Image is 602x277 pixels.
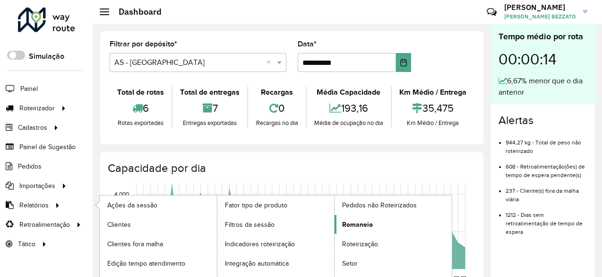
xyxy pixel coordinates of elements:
[504,3,576,12] h3: [PERSON_NAME]
[225,200,287,210] span: Fator tipo de produto
[19,181,55,191] span: Importações
[100,254,217,273] a: Edição tempo atendimento
[335,254,452,273] a: Setor
[18,123,47,133] span: Cadastros
[250,87,303,98] div: Recargas
[217,254,335,273] a: Integração automática
[100,215,217,234] a: Clientes
[394,98,472,118] div: 35,475
[504,12,576,21] span: [PERSON_NAME] BEZZATO
[110,38,177,50] label: Filtrar por depósito
[114,191,129,197] text: 4,000
[175,118,245,128] div: Entregas exportadas
[100,234,217,253] a: Clientes fora malha
[108,161,474,175] h4: Capacidade por dia
[396,53,411,72] button: Choose Date
[107,239,163,249] span: Clientes fora malha
[335,234,452,253] a: Roteirização
[217,215,335,234] a: Filtros da sessão
[112,87,169,98] div: Total de rotas
[309,98,388,118] div: 193,16
[250,118,303,128] div: Recargas no dia
[112,98,169,118] div: 6
[309,87,388,98] div: Média Capacidade
[112,118,169,128] div: Rotas exportadas
[107,200,157,210] span: Ações da sessão
[107,259,185,268] span: Edição tempo atendimento
[175,98,245,118] div: 7
[335,196,452,214] a: Pedidos não Roteirizados
[225,239,295,249] span: Indicadores roteirização
[18,239,35,249] span: Tático
[217,196,335,214] a: Fator tipo de produto
[175,87,245,98] div: Total de entregas
[29,51,64,62] label: Simulação
[18,161,42,171] span: Pedidos
[217,234,335,253] a: Indicadores roteirização
[506,155,587,179] li: 608 - Retroalimentação(ões) de tempo de espera pendente(s)
[506,179,587,204] li: 237 - Cliente(s) fora da malha viária
[335,215,452,234] a: Romaneio
[342,259,358,268] span: Setor
[499,75,587,98] div: 6,67% menor que o dia anterior
[499,43,587,75] div: 00:00:14
[20,84,38,94] span: Painel
[19,200,49,210] span: Relatórios
[109,7,162,17] h2: Dashboard
[298,38,317,50] label: Data
[107,220,131,230] span: Clientes
[19,220,70,230] span: Retroalimentação
[309,118,388,128] div: Média de ocupação no dia
[225,259,289,268] span: Integração automática
[250,98,303,118] div: 0
[342,220,373,230] span: Romaneio
[482,2,502,22] a: Contato Rápido
[100,196,217,214] a: Ações da sessão
[394,87,472,98] div: Km Médio / Entrega
[499,114,587,127] h4: Alertas
[19,142,76,152] span: Painel de Sugestão
[225,220,275,230] span: Filtros da sessão
[19,103,55,113] span: Roteirizador
[506,131,587,155] li: 944,27 kg - Total de peso não roteirizado
[342,239,378,249] span: Roteirização
[499,30,587,43] div: Tempo médio por rota
[506,204,587,236] li: 1212 - Dias sem retroalimentação de tempo de espera
[394,118,472,128] div: Km Médio / Entrega
[267,57,275,68] span: Clear all
[342,200,417,210] span: Pedidos não Roteirizados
